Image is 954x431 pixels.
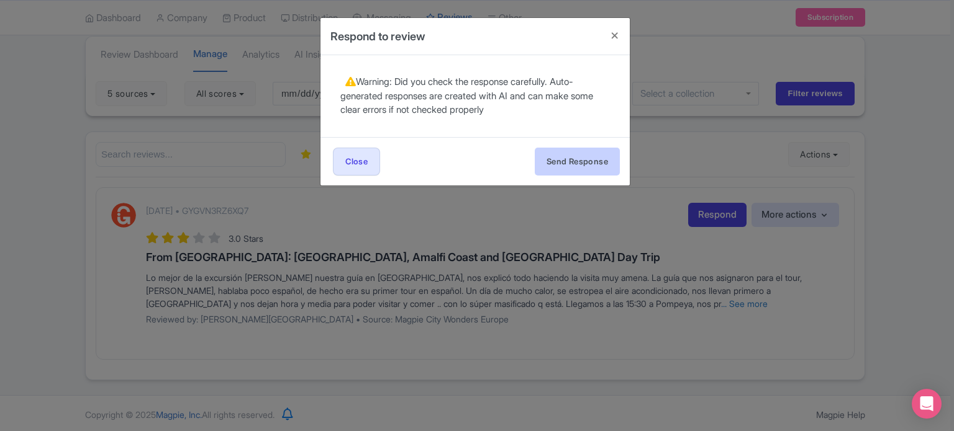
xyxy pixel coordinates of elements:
[600,18,630,53] button: Close
[333,148,380,176] a: Close
[330,28,425,45] h4: Respond to review
[535,148,620,176] button: Send Response
[912,389,942,419] div: Open Intercom Messenger
[340,75,610,117] div: Warning: Did you check the response carefully. Auto-generated responses are created with AI and c...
